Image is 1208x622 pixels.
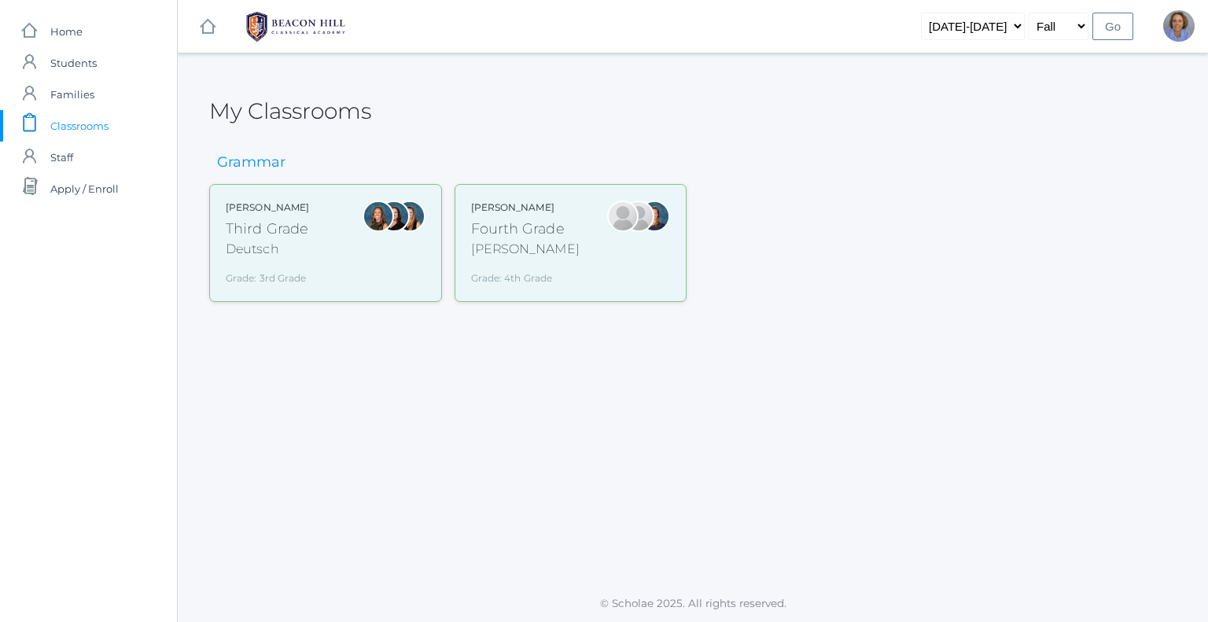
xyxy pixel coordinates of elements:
[237,7,355,46] img: 1_BHCALogos-05.png
[623,201,654,232] div: Heather Porter
[226,265,309,285] div: Grade: 3rd Grade
[226,201,309,215] div: [PERSON_NAME]
[50,110,109,142] span: Classrooms
[363,201,394,232] div: Andrea Deutsch
[639,201,670,232] div: Ellie Bradley
[50,173,119,204] span: Apply / Enroll
[1163,10,1195,42] div: Sandra Velasquez
[378,201,410,232] div: Katie Watters
[471,219,580,240] div: Fourth Grade
[1092,13,1133,40] input: Go
[226,240,309,259] div: Deutsch
[50,79,94,110] span: Families
[471,240,580,259] div: [PERSON_NAME]
[50,47,97,79] span: Students
[226,219,309,240] div: Third Grade
[50,16,83,47] span: Home
[471,201,580,215] div: [PERSON_NAME]
[50,142,73,173] span: Staff
[394,201,425,232] div: Juliana Fowler
[178,595,1208,611] p: © Scholae 2025. All rights reserved.
[209,99,371,123] h2: My Classrooms
[471,265,580,285] div: Grade: 4th Grade
[209,155,293,171] h3: Grammar
[607,201,639,232] div: Lydia Chaffin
